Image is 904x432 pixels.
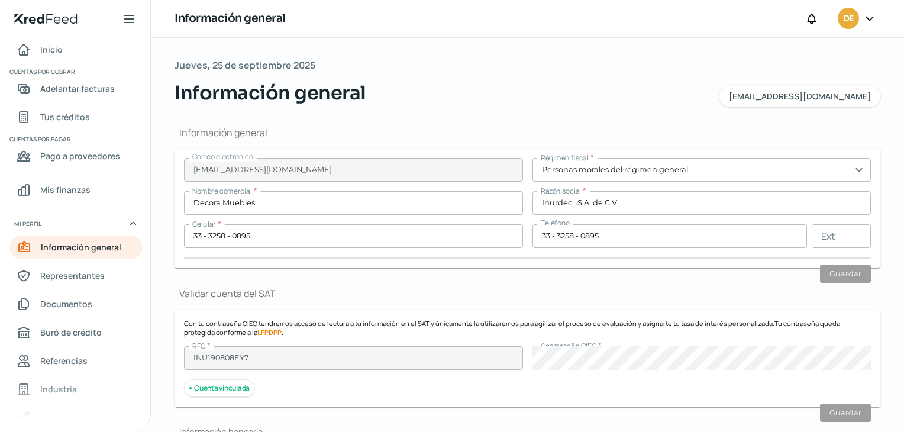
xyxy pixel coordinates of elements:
span: Cuentas por pagar [9,134,141,144]
span: Redes sociales [40,410,101,425]
span: Documentos [40,296,92,311]
span: DE [843,12,853,26]
a: Buró de crédito [9,321,143,344]
a: Referencias [9,349,143,373]
h1: Validar cuenta del SAT [175,287,880,300]
div: Cuenta vinculada [184,379,255,398]
span: Información general [41,240,121,254]
span: Información general [175,79,366,107]
a: LFPDPP [257,328,282,337]
span: Industria [40,382,77,396]
span: Celular [192,219,216,229]
span: Referencias [40,353,88,368]
span: Mis finanzas [40,182,91,197]
span: Régimen fiscal [541,153,589,163]
span: Contraseña CIEC [541,341,596,351]
a: Mis finanzas [9,178,143,202]
a: Pago a proveedores [9,144,143,168]
span: Jueves, 25 de septiembre 2025 [175,57,315,74]
a: Documentos [9,292,143,316]
a: Inicio [9,38,143,62]
span: Razón social [541,186,581,196]
span: Representantes [40,268,105,283]
a: Industria [9,378,143,401]
p: Con tu contraseña CIEC tendremos acceso de lectura a tu información en el SAT y únicamente la uti... [184,319,871,337]
a: Redes sociales [9,406,143,430]
span: Buró de crédito [40,325,102,340]
a: Adelantar facturas [9,77,143,101]
span: RFC [192,341,205,351]
h1: Información general [175,126,880,139]
a: Representantes [9,264,143,288]
span: Mi perfil [14,218,41,229]
button: Guardar [820,404,871,422]
h1: Información general [175,10,286,27]
span: Teléfono [541,218,570,228]
span: [EMAIL_ADDRESS][DOMAIN_NAME] [729,92,871,101]
span: Cuentas por cobrar [9,66,141,77]
span: Correo electrónico [192,151,253,162]
a: Información general [9,236,143,259]
span: Adelantar facturas [40,81,115,96]
span: Pago a proveedores [40,149,120,163]
button: Guardar [820,265,871,283]
span: Tus créditos [40,109,90,124]
span: Inicio [40,42,63,57]
span: Nombre comercial [192,186,252,196]
a: Tus créditos [9,105,143,129]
